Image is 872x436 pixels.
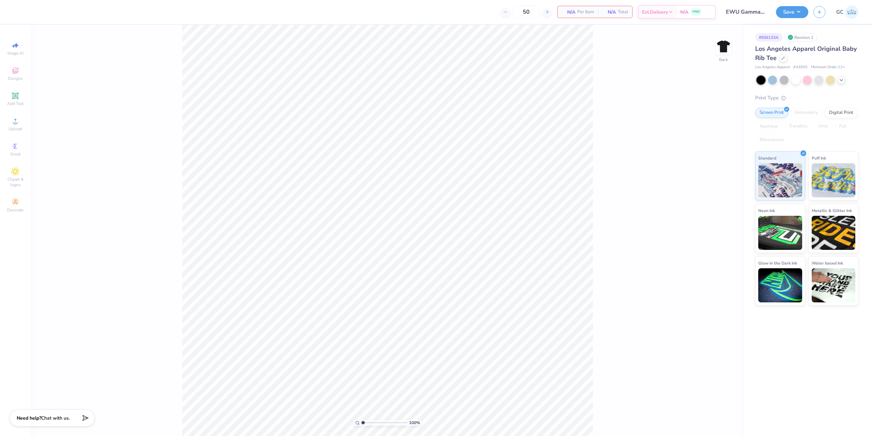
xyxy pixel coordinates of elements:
span: GC [836,8,843,16]
img: Neon Ink [758,216,802,250]
img: Back [717,40,730,53]
span: # 43005 [793,64,808,70]
div: Back [719,57,728,63]
div: Print Type [755,94,858,102]
div: Foil [835,121,851,132]
span: Designs [8,76,23,81]
span: Puff Ink [812,154,826,162]
div: Applique [755,121,782,132]
span: Greek [10,151,21,157]
span: Upload [9,126,22,132]
div: # 506133A [755,33,782,42]
img: Metallic & Glitter Ink [812,216,856,250]
span: Add Text [7,101,24,106]
strong: Need help? [17,415,41,421]
span: Est. Delivery [642,9,668,16]
div: Revision 1 [786,33,817,42]
span: Per Item [577,9,594,16]
span: Decorate [7,207,24,213]
div: Screen Print [755,108,788,118]
span: Minimum Order: 12 + [811,64,845,70]
img: Standard [758,163,802,197]
span: Image AI [7,50,24,56]
img: Gerard Christopher Trorres [845,5,858,19]
img: Glow in the Dark Ink [758,268,802,302]
span: Neon Ink [758,207,775,214]
div: Rhinestones [755,135,788,145]
div: Vinyl [814,121,833,132]
div: Embroidery [790,108,823,118]
img: Puff Ink [812,163,856,197]
span: Metallic & Glitter Ink [812,207,852,214]
span: N/A [680,9,688,16]
a: GC [836,5,858,19]
span: Clipart & logos [3,177,27,187]
button: Save [776,6,808,18]
span: 100 % [409,420,420,426]
span: Los Angeles Apparel [755,64,790,70]
span: N/A [562,9,575,16]
div: Transfers [784,121,812,132]
input: Untitled Design [721,5,771,19]
span: Standard [758,154,776,162]
div: Digital Print [825,108,858,118]
span: Water based Ink [812,259,843,267]
span: Los Angeles Apparel Original Baby Rib Tee [755,45,857,62]
span: FREE [692,10,700,14]
span: Glow in the Dark Ink [758,259,797,267]
span: N/A [602,9,616,16]
img: Water based Ink [812,268,856,302]
span: Chat with us. [41,415,70,421]
span: Total [618,9,628,16]
input: – – [513,6,540,18]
